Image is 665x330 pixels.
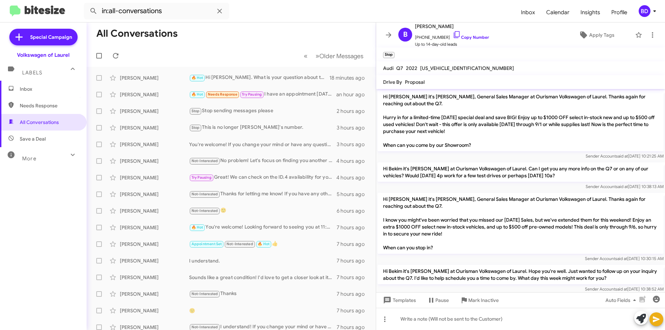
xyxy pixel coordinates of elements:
[403,29,408,40] span: B
[17,52,70,59] div: Volkswagen of Laurel
[189,290,337,298] div: Thanks
[189,141,337,148] div: You're welcome! If you change your mind or have any questions, feel free to reach out. I'm here t...
[586,184,664,189] span: Sender Account [DATE] 10:38:13 AM
[515,2,541,23] span: Inbox
[589,29,614,41] span: Apply Tags
[378,162,664,182] p: Hi Bekim it's [PERSON_NAME] at Ourisman Volkswagen of Laurel. Can I get you any more info on the ...
[329,74,370,81] div: 18 minutes ago
[415,30,489,41] span: [PHONE_NUMBER]
[541,2,575,23] a: Calendar
[337,207,370,214] div: 6 hours ago
[415,41,489,48] span: Up to 14-day-old leads
[300,49,367,63] nav: Page navigation example
[561,29,632,41] button: Apply Tags
[189,107,337,115] div: Stop sending messages please
[120,307,189,314] div: [PERSON_NAME]
[319,52,363,60] span: Older Messages
[383,52,394,58] small: Stop
[192,225,203,230] span: 🔥 Hot
[316,52,319,60] span: »
[22,70,42,76] span: Labels
[396,65,403,71] span: Q7
[189,90,336,98] div: I have an appointment [DATE]. Please let me get back to you [DATE] with a definite time. Thank you
[337,307,370,314] div: 7 hours ago
[192,125,200,130] span: Stop
[9,29,78,45] a: Special Campaign
[192,175,212,180] span: Try Pausing
[337,141,370,148] div: 3 hours ago
[30,34,72,41] span: Special Campaign
[242,92,262,97] span: Try Pausing
[120,174,189,181] div: [PERSON_NAME]
[337,291,370,297] div: 7 hours ago
[605,294,639,306] span: Auto Fields
[189,257,337,264] div: I understand.
[606,2,633,23] span: Profile
[20,102,79,109] span: Needs Response
[415,22,489,30] span: [PERSON_NAME]
[120,91,189,98] div: [PERSON_NAME]
[189,207,337,215] div: 🙂
[192,192,218,196] span: Not-Interested
[304,52,308,60] span: «
[189,307,337,314] div: 🙂
[382,294,416,306] span: Templates
[120,291,189,297] div: [PERSON_NAME]
[192,109,200,113] span: Stop
[120,74,189,81] div: [PERSON_NAME]
[120,241,189,248] div: [PERSON_NAME]
[406,65,417,71] span: 2022
[616,184,628,189] span: said at
[189,124,337,132] div: This is no longer [PERSON_NAME]'s number.
[615,286,627,292] span: said at
[192,242,222,246] span: Appointment Set
[120,108,189,115] div: [PERSON_NAME]
[378,265,664,284] p: Hi Bekim it's [PERSON_NAME] at Ourisman Volkswagen of Laurel. Hope you're well. Just wanted to fo...
[337,108,370,115] div: 2 hours ago
[120,207,189,214] div: [PERSON_NAME]
[468,294,499,306] span: Mark Inactive
[20,119,59,126] span: All Conversations
[336,91,370,98] div: an hour ago
[337,257,370,264] div: 7 hours ago
[337,274,370,281] div: 7 hours ago
[84,3,229,19] input: Search
[586,153,664,159] span: Sender Account [DATE] 10:21:25 AM
[337,124,370,131] div: 3 hours ago
[378,90,664,151] p: Hi [PERSON_NAME] it's [PERSON_NAME], General Sales Manager at Ourisman Volkswagen of Laurel. Than...
[120,224,189,231] div: [PERSON_NAME]
[435,294,449,306] span: Pause
[192,325,218,329] span: Not-Interested
[96,28,178,39] h1: All Conversations
[337,224,370,231] div: 7 hours ago
[311,49,367,63] button: Next
[20,135,46,142] span: Save a Deal
[639,5,650,17] div: BD
[300,49,312,63] button: Previous
[189,223,337,231] div: You're welcome! Looking forward to seeing you at 11:00 [DATE]. Have a great day!
[192,92,203,97] span: 🔥 Hot
[378,193,664,254] p: Hi [PERSON_NAME] it's [PERSON_NAME], General Sales Manager at Ourisman Volkswagen of Laurel. Than...
[120,124,189,131] div: [PERSON_NAME]
[120,141,189,148] div: [PERSON_NAME]
[420,65,514,71] span: [US_VEHICLE_IDENTIFICATION_NUMBER]
[615,256,627,261] span: said at
[192,159,218,163] span: Not-Interested
[20,86,79,92] span: Inbox
[575,2,606,23] a: Insights
[585,286,664,292] span: Sender Account [DATE] 10:38:52 AM
[454,294,504,306] button: Mark Inactive
[192,75,203,80] span: 🔥 Hot
[336,174,370,181] div: 4 hours ago
[192,292,218,296] span: Not-Interested
[227,242,253,246] span: Not-Interested
[337,241,370,248] div: 7 hours ago
[208,92,237,97] span: Needs Response
[616,153,628,159] span: said at
[22,155,36,162] span: More
[585,256,664,261] span: Sender Account [DATE] 10:30:15 AM
[337,191,370,198] div: 5 hours ago
[120,191,189,198] div: [PERSON_NAME]
[383,65,393,71] span: Audi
